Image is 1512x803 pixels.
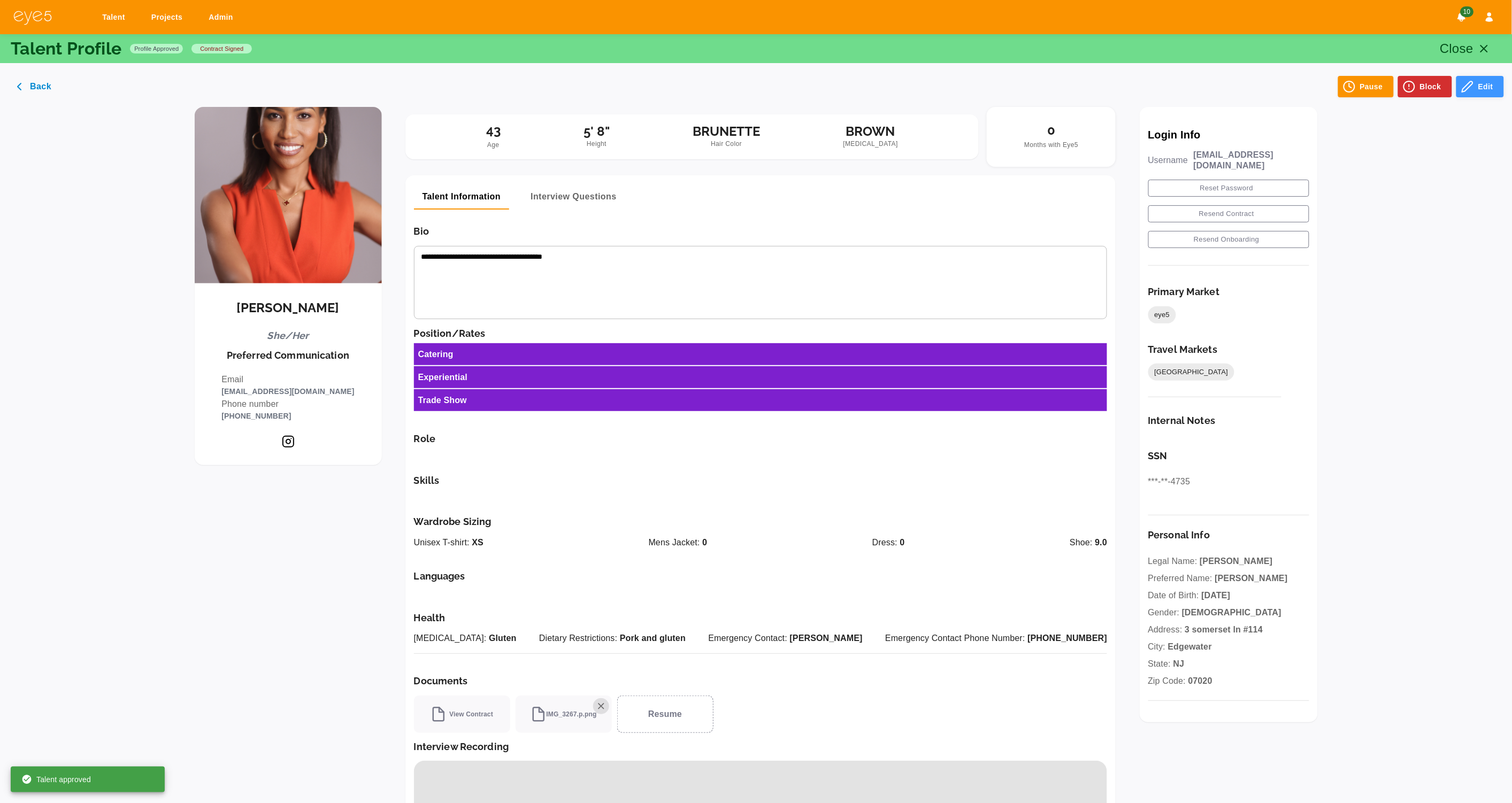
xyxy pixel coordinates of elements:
[1148,572,1309,585] p: Preferred Name:
[1070,536,1107,549] p: Shoe:
[414,475,1108,487] h6: Skills
[1460,6,1473,17] span: 10
[1148,205,1309,222] button: Resend Contract
[1148,450,1309,462] h6: SSN
[1215,574,1288,583] span: [PERSON_NAME]
[487,141,500,149] span: Age
[1148,606,1309,619] p: Gender:
[1148,640,1309,653] p: City:
[221,398,354,411] p: Phone number
[221,386,354,398] p: [EMAIL_ADDRESS][DOMAIN_NAME]
[414,632,517,645] p: [MEDICAL_DATA]:
[11,40,121,57] p: Talent Profile
[584,139,610,150] span: Height
[431,706,493,722] span: View Contract
[1433,36,1502,61] button: Close
[196,44,248,53] span: contract signed
[1148,675,1309,688] p: Zip Code:
[1148,529,1309,541] h6: Personal Info
[414,536,483,549] p: Unisex T-shirt:
[195,107,382,283] img: Aaliyah Taylor
[872,536,905,549] p: Dress:
[1148,589,1309,602] p: Date of Birth:
[648,708,682,721] span: Resume
[21,770,91,789] div: Talent approved
[8,76,62,97] button: Back
[531,706,597,722] span: IMG_3267.p.png
[843,124,899,140] h5: BROWN
[237,300,340,316] h5: [PERSON_NAME]
[885,632,1107,645] p: Emergency Contact Phone Number:
[522,184,625,210] button: Interview Questions
[1024,123,1078,138] h5: 0
[1148,286,1220,298] h6: Primary Market
[1148,180,1309,197] button: Reset Password
[1148,555,1309,568] p: Legal Name:
[1095,538,1108,547] span: 9.0
[702,538,707,547] span: 0
[1168,642,1212,651] span: Edgewater
[1148,128,1309,141] p: Login Info
[1148,155,1188,166] p: Username
[202,7,244,27] a: Admin
[1398,76,1452,97] button: Block
[414,226,1108,237] h6: Bio
[1148,310,1177,320] span: eye5
[1200,557,1272,566] span: [PERSON_NAME]
[472,538,483,547] span: XS
[539,632,686,645] p: Dietary Restrictions:
[130,44,183,53] span: Profile Approved
[843,139,899,150] span: [MEDICAL_DATA]
[414,184,510,210] button: Talent Information
[418,393,467,407] h6: Trade Show
[221,411,354,422] p: [PHONE_NUMBER]
[1194,150,1309,171] p: [EMAIL_ADDRESS][DOMAIN_NAME]
[221,373,354,386] p: Email
[414,570,1108,582] h6: Languages
[1148,623,1309,636] p: Address:
[584,124,610,140] h5: 5' 8"
[1148,344,1218,356] h6: Travel Markets
[414,328,1108,339] h6: Position/Rates
[1148,658,1309,670] p: State:
[1028,634,1108,643] span: [PHONE_NUMBER]
[1202,591,1231,600] span: [DATE]
[13,10,52,25] img: eye5
[1024,141,1078,149] span: Months with Eye5
[489,634,517,643] span: Gluten
[649,536,708,549] p: Mens Jacket:
[1182,608,1281,617] span: [DEMOGRAPHIC_DATA]
[227,350,349,361] h6: Preferred Communication
[95,7,136,27] a: Talent
[1452,7,1471,27] button: Notifications
[486,123,501,138] h5: 43
[267,330,309,342] h6: She/Her
[1338,76,1394,97] button: Pause
[414,741,509,753] h6: Interview Recording
[1188,676,1212,685] span: 07020
[1148,231,1309,248] button: Resend Onboarding
[709,632,863,645] p: Emergency Contact:
[418,348,454,361] h6: Catering
[1440,39,1474,58] p: Close
[620,634,686,643] span: Pork and gluten
[1185,625,1263,634] span: 3 somerset ln #114
[418,370,468,384] h6: Experiential
[414,675,1108,687] h6: Documents
[900,538,905,547] span: 0
[414,433,1108,445] h6: Role
[790,634,863,643] span: [PERSON_NAME]
[1148,367,1235,377] span: [GEOGRAPHIC_DATA]
[1173,659,1185,668] span: NJ
[414,612,1108,624] h6: Health
[414,516,1108,528] h6: Wardrobe Sizing
[144,7,193,27] a: Projects
[693,124,760,140] h5: BRUNETTE
[1148,415,1309,427] h6: Internal Notes
[1456,76,1504,97] button: Edit
[693,139,760,150] span: Hair Color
